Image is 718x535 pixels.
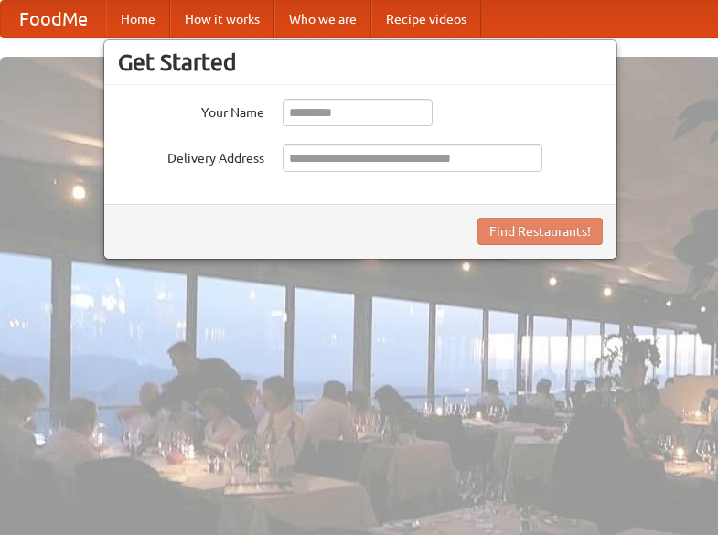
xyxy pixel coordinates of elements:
[170,1,274,37] a: How it works
[371,1,481,37] a: Recipe videos
[118,48,603,76] h3: Get Started
[274,1,371,37] a: Who we are
[118,144,264,167] label: Delivery Address
[106,1,170,37] a: Home
[118,99,264,122] label: Your Name
[1,1,106,37] a: FoodMe
[477,218,603,245] button: Find Restaurants!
